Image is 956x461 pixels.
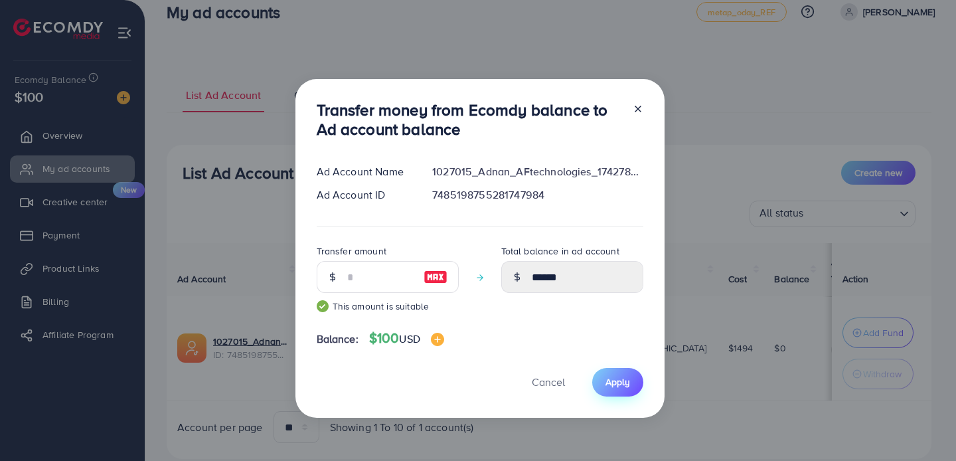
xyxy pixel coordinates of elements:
span: Balance: [317,331,358,347]
div: Ad Account ID [306,187,422,203]
img: image [424,269,447,285]
button: Cancel [515,368,582,397]
h3: Transfer money from Ecomdy balance to Ad account balance [317,100,622,139]
label: Total balance in ad account [501,244,619,258]
iframe: Chat [900,401,946,451]
label: Transfer amount [317,244,386,258]
img: guide [317,300,329,312]
div: 1027015_Adnan_AFtechnologies_1742783666471 [422,164,653,179]
div: 7485198755281747984 [422,187,653,203]
span: Apply [605,375,630,389]
h4: $100 [369,330,444,347]
span: USD [399,331,420,346]
div: Ad Account Name [306,164,422,179]
span: Cancel [532,375,565,389]
img: image [431,333,444,346]
button: Apply [592,368,643,397]
small: This amount is suitable [317,300,459,313]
